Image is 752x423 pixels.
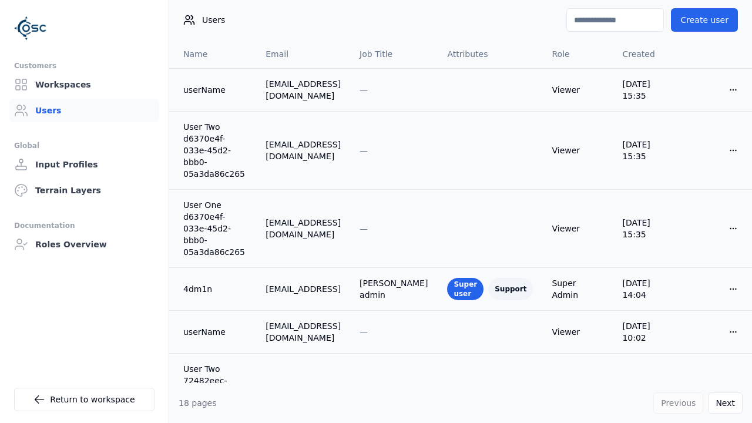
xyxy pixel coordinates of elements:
div: Global [14,139,155,153]
div: [DATE] 10:02 [622,320,676,344]
span: — [360,85,368,95]
span: — [360,146,368,155]
a: Users [9,99,159,122]
div: [DATE] 15:35 [622,139,676,162]
div: [DATE] 15:35 [622,217,676,240]
div: Support [488,278,533,300]
div: [PERSON_NAME] admin [360,277,428,301]
a: Input Profiles [9,153,159,176]
div: Viewer [552,84,603,96]
div: [EMAIL_ADDRESS][DOMAIN_NAME] [266,217,341,240]
a: User One d6370e4f-033e-45d2-bbb0-05a3da86c265 [183,199,247,258]
div: Viewer [552,223,603,234]
span: Users [202,14,225,26]
div: Super Admin [552,277,603,301]
a: userName [183,326,247,338]
th: Role [542,40,613,68]
span: 18 pages [179,398,217,408]
th: Job Title [350,40,438,68]
div: [EMAIL_ADDRESS][DOMAIN_NAME] [266,139,341,162]
div: Viewer [552,145,603,156]
button: Create user [671,8,738,32]
div: Super user [447,278,484,300]
div: [EMAIL_ADDRESS] [266,283,341,295]
span: — [360,224,368,233]
img: Logo [14,12,47,45]
a: Roles Overview [9,233,159,256]
div: [DATE] 15:35 [622,78,676,102]
a: User Two d6370e4f-033e-45d2-bbb0-05a3da86c265 [183,121,247,180]
a: Workspaces [9,73,159,96]
th: Email [256,40,350,68]
div: [EMAIL_ADDRESS][DOMAIN_NAME] [266,320,341,344]
a: User Two 72482eec-c884-4382-bfa5-c941e47f5408 [183,363,247,422]
th: Attributes [438,40,542,68]
th: Created [613,40,685,68]
button: Next [708,392,743,414]
div: [DATE] 10:00 [622,381,676,404]
div: Documentation [14,219,155,233]
div: [EMAIL_ADDRESS][DOMAIN_NAME] [266,381,341,404]
div: Customers [14,59,155,73]
div: 4dm1n [183,283,247,295]
a: Return to workspace [14,388,155,411]
a: userName [183,84,247,96]
span: — [360,327,368,337]
th: Name [169,40,256,68]
a: Terrain Layers [9,179,159,202]
div: Viewer [552,326,603,338]
div: [EMAIL_ADDRESS][DOMAIN_NAME] [266,78,341,102]
div: [DATE] 14:04 [622,277,676,301]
